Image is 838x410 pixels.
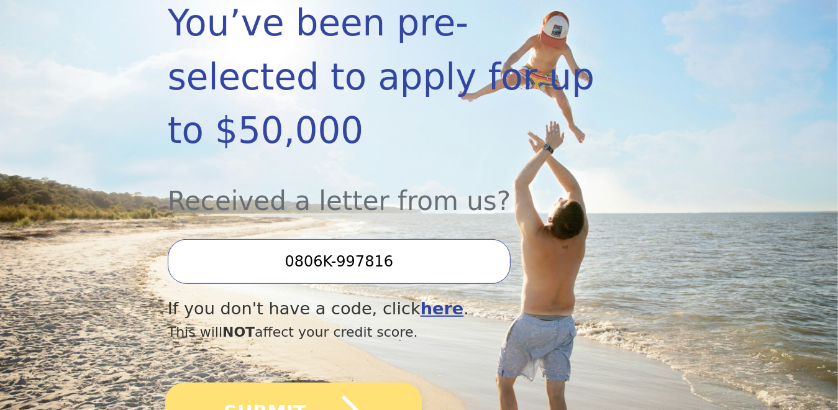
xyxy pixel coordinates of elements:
[222,324,255,340] span: NOT
[168,158,595,221] div: Received a letter from us?
[421,299,464,318] a: here
[168,239,511,284] input: Enter your Offer Code:
[168,322,595,342] div: This will affect your credit score.
[168,296,595,322] div: If you don't have a code, click .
